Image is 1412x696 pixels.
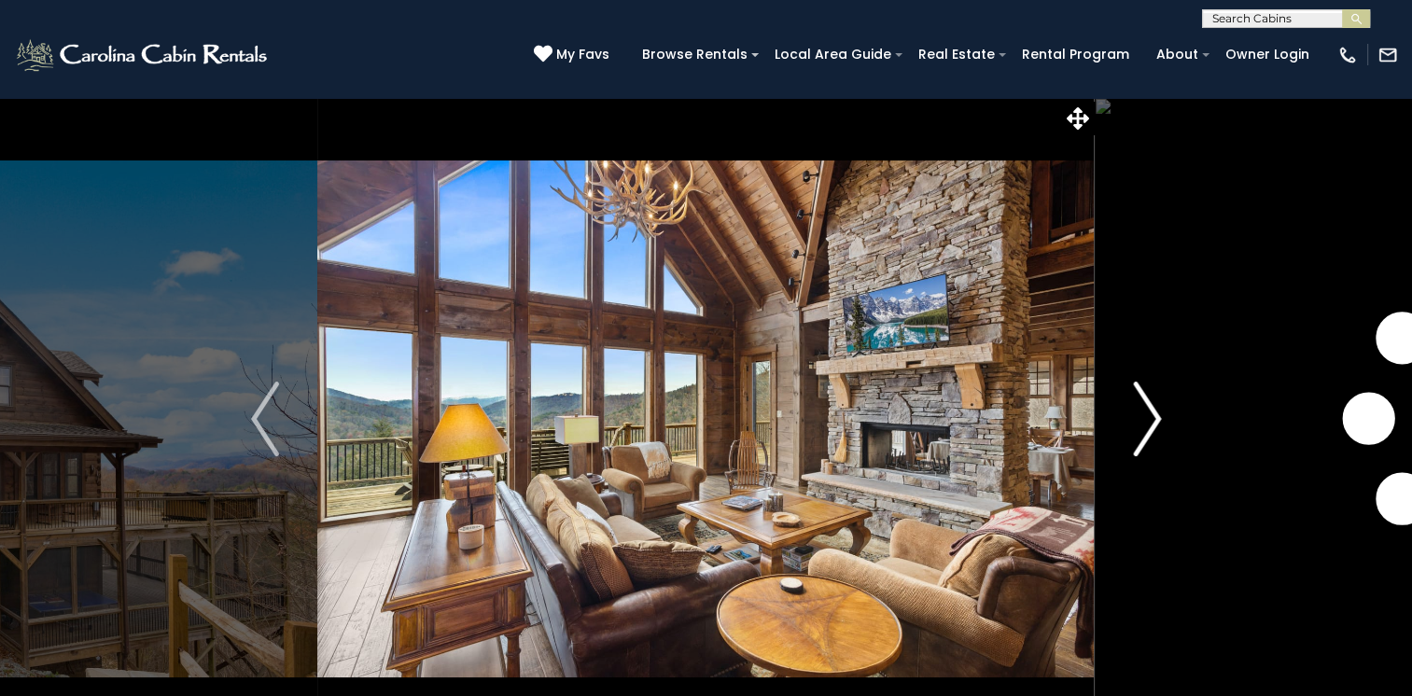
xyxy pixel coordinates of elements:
[1013,40,1139,69] a: Rental Program
[1377,45,1398,65] img: mail-regular-white.png
[909,40,1004,69] a: Real Estate
[1133,382,1161,456] img: arrow
[556,45,609,64] span: My Favs
[1147,40,1208,69] a: About
[1337,45,1358,65] img: phone-regular-white.png
[14,36,273,74] img: White-1-2.png
[534,45,614,65] a: My Favs
[251,382,279,456] img: arrow
[765,40,901,69] a: Local Area Guide
[1216,40,1319,69] a: Owner Login
[633,40,757,69] a: Browse Rentals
